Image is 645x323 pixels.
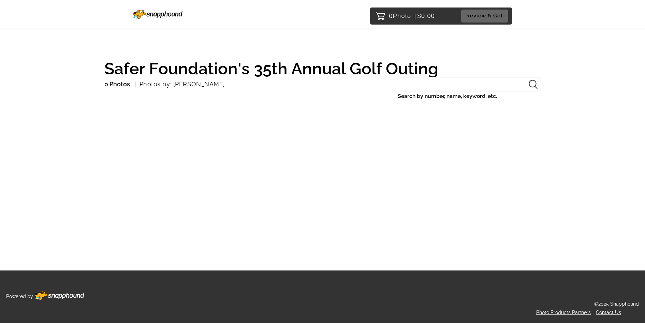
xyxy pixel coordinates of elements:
a: Review & Get [461,10,510,22]
a: Contact Us [596,310,621,315]
button: Review & Get [461,10,508,22]
img: Snapphound Logo [133,10,182,19]
p: ©2025 Snapphound [594,300,639,308]
p: 0 $0.00 [389,11,435,21]
a: Photo Products Partners [536,310,591,315]
p: Photos by: [PERSON_NAME] [134,79,225,90]
label: Search by number, name, keyword, etc. [398,91,541,101]
h1: Safer Foundation's 35th Annual Golf Outing [104,60,541,77]
span: Photo [393,11,411,21]
p: 0 Photos [104,79,130,90]
span: | [414,13,416,19]
img: Footer [35,291,84,300]
p: Powered by [6,292,33,301]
